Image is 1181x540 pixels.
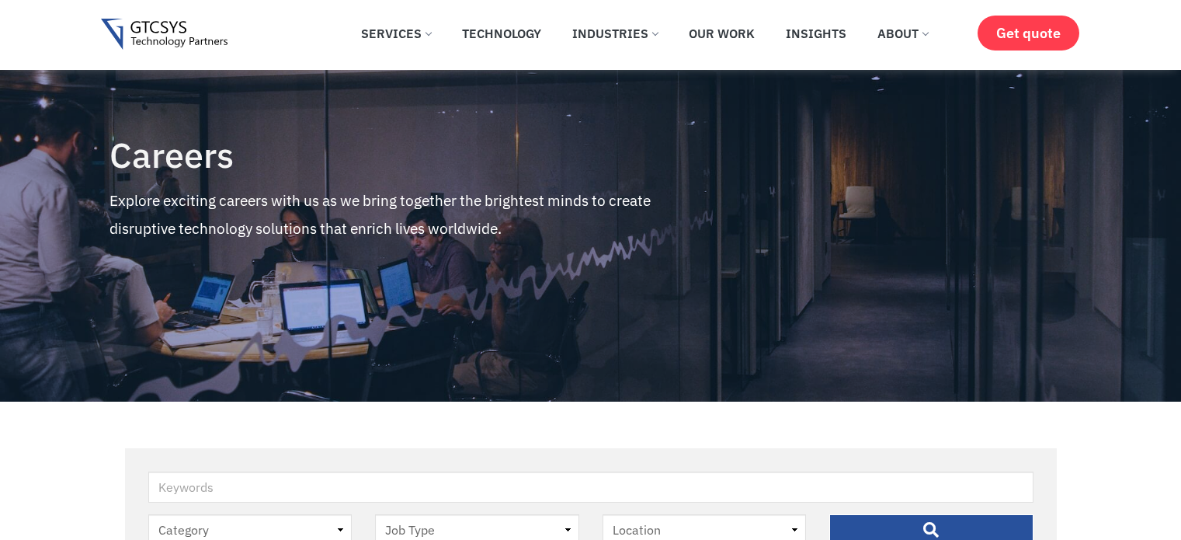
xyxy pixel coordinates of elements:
[978,16,1079,51] a: Get quote
[109,186,706,242] p: Explore exciting careers with us as we bring together the brightest minds to create disruptive te...
[774,16,858,51] a: Insights
[349,16,443,51] a: Services
[866,16,940,51] a: About
[561,16,669,51] a: Industries
[450,16,553,51] a: Technology
[101,19,228,51] img: Gtcsys logo
[677,16,766,51] a: Our Work
[996,25,1061,41] span: Get quote
[109,136,706,175] h4: Careers
[148,472,1033,503] input: Keywords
